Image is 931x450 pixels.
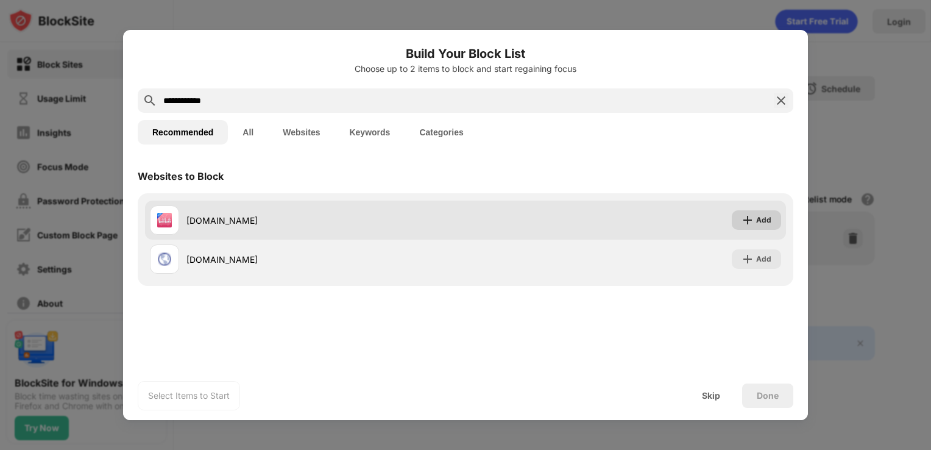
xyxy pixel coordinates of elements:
img: favicons [157,213,172,227]
img: favicons [157,252,172,266]
div: Add [756,253,771,265]
div: Skip [702,391,720,401]
button: Websites [268,120,335,145]
div: Select Items to Start [148,390,230,402]
div: [DOMAIN_NAME] [186,253,466,266]
img: search.svg [143,93,157,108]
div: [DOMAIN_NAME] [186,214,466,227]
button: Categories [405,120,478,145]
div: Add [756,214,771,226]
h6: Build Your Block List [138,45,793,63]
img: search-close [774,93,788,108]
div: Done [757,391,779,401]
div: Websites to Block [138,170,224,182]
div: Choose up to 2 items to block and start regaining focus [138,64,793,74]
button: Recommended [138,120,228,145]
button: All [228,120,268,145]
button: Keywords [335,120,405,145]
